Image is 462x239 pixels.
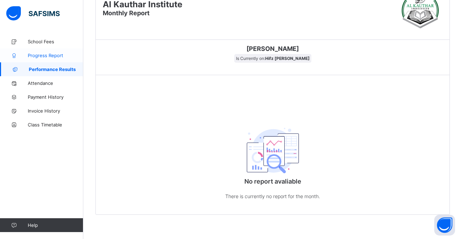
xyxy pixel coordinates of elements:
[103,9,150,17] span: Monthly Report
[28,108,83,114] span: Invoice History
[28,122,83,127] span: Class Timetable
[434,215,455,236] button: Open asap
[203,109,342,215] div: No report avaliable
[203,192,342,201] p: There is currently no report for the month.
[247,128,299,174] img: classEmptyState.7d4ec5dc6d57f4e1adfd249b62c1c528.svg
[28,80,83,86] span: Attendance
[28,39,83,44] span: School Fees
[29,67,83,72] span: Performance Results
[234,54,311,63] span: Is Currently on:
[28,53,83,58] span: Progress Report
[6,6,60,21] img: safsims
[265,56,310,61] b: Hifz [PERSON_NAME]
[203,178,342,185] p: No report avaliable
[28,94,83,100] span: Payment History
[28,222,83,228] span: Help
[101,45,444,52] span: [PERSON_NAME]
